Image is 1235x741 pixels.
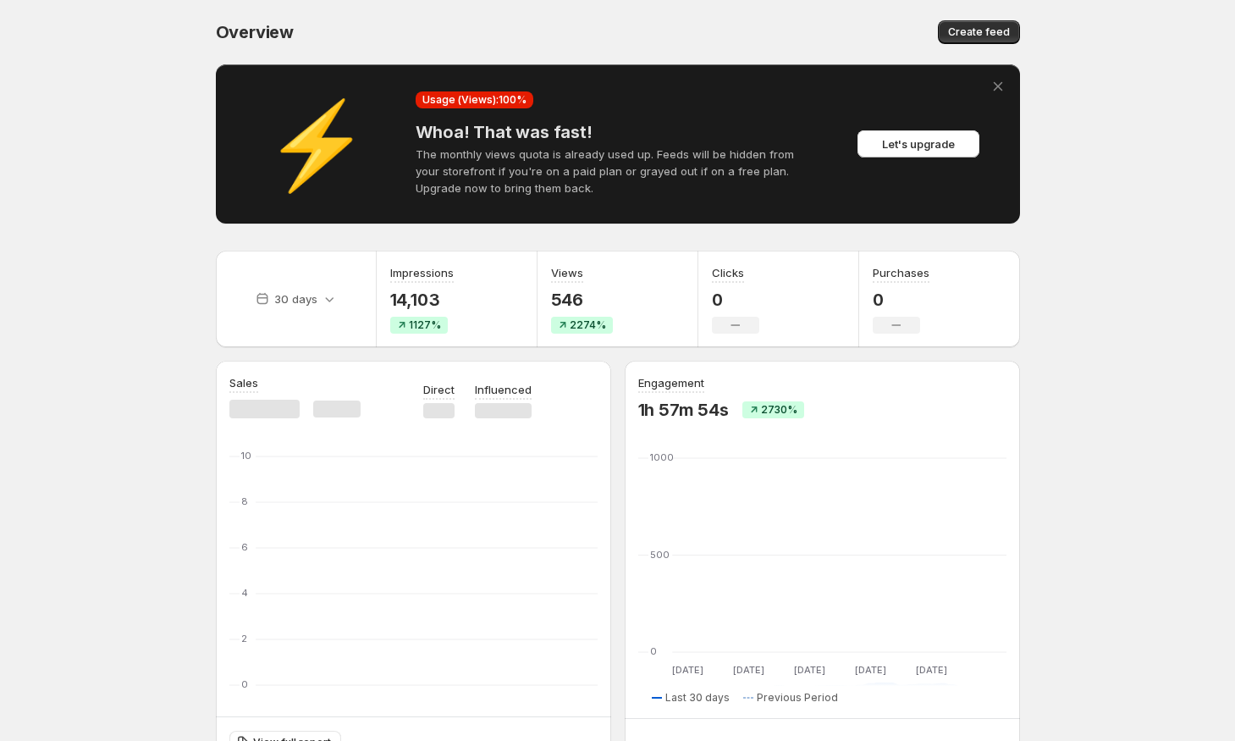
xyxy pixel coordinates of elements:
span: Previous Period [757,691,838,705]
text: 2 [241,633,247,644]
p: 14,103 [390,290,454,310]
text: [DATE] [794,664,825,676]
text: [DATE] [671,664,703,676]
text: 0 [241,678,248,690]
span: 1127% [409,318,441,332]
p: Influenced [475,381,532,398]
span: Last 30 days [665,691,730,705]
h3: Engagement [638,374,704,391]
span: 2730% [761,403,797,417]
p: Direct [423,381,455,398]
text: 1000 [650,451,674,463]
text: 6 [241,541,248,553]
h3: Purchases [873,264,929,281]
text: 500 [650,549,670,561]
p: 0 [873,290,929,310]
button: Create feed [938,20,1020,44]
h3: Views [551,264,583,281]
span: Overview [216,22,294,42]
h4: Whoa! That was fast! [416,122,820,142]
h3: Sales [229,374,258,391]
text: 8 [241,495,248,507]
h3: Clicks [712,264,744,281]
h3: Impressions [390,264,454,281]
text: 4 [241,587,248,599]
div: ⚡ [233,135,402,152]
text: [DATE] [855,664,886,676]
text: 0 [650,645,657,657]
span: Let's upgrade [882,135,955,152]
p: 0 [712,290,759,310]
button: Let's upgrade [857,130,979,158]
span: Create feed [948,25,1010,39]
div: Usage (Views): 100 % [416,91,533,108]
p: 30 days [274,290,317,307]
p: 1h 57m 54s [638,400,729,420]
span: 2274% [570,318,606,332]
p: The monthly views quota is already used up. Feeds will be hidden from your storefront if you're o... [416,146,820,196]
text: [DATE] [916,664,947,676]
p: 546 [551,290,613,310]
text: 10 [241,450,251,462]
text: [DATE] [732,664,764,676]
